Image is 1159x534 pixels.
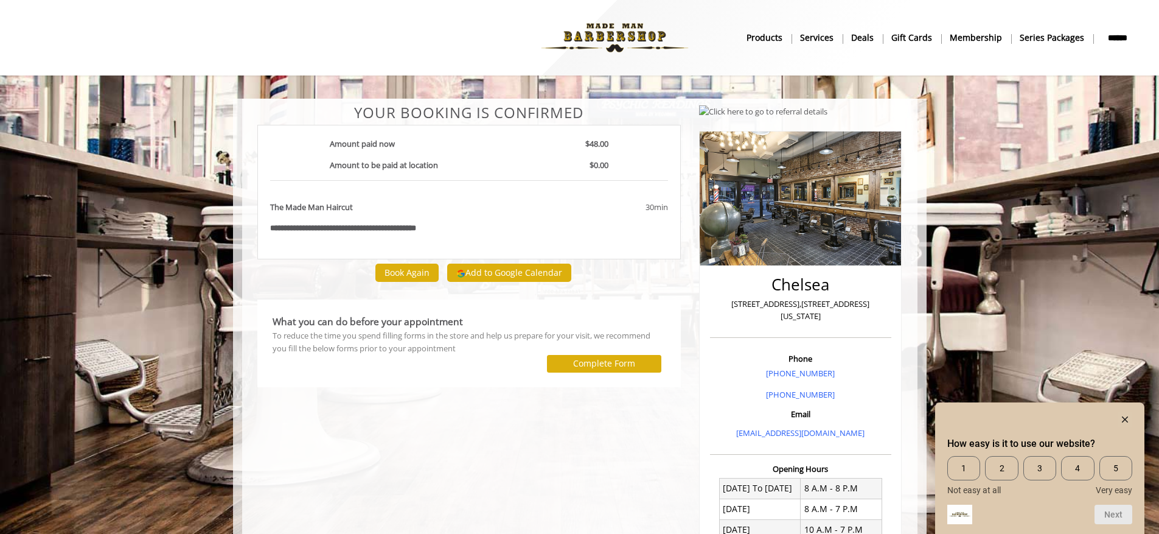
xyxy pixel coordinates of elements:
[801,499,882,519] td: 8 A.M - 7 P.M
[738,29,792,46] a: Productsproducts
[330,138,395,149] b: Amount paid now
[573,359,635,368] label: Complete Form
[1023,456,1056,480] span: 3
[270,201,353,214] b: The Made Man Haircut
[947,437,1132,451] h2: How easy is it to use our website? Select an option from 1 to 5, with 1 being Not easy at all and...
[947,485,1001,495] span: Not easy at all
[330,160,438,170] b: Amount to be paid at location
[947,412,1132,524] div: How easy is it to use our website? Select an option from 1 to 5, with 1 being Not easy at all and...
[843,29,883,46] a: DealsDeals
[273,329,666,355] div: To reduce the time you spend filling forms in the store and help us prepare for your visit, we re...
[447,264,571,282] button: Add to Google Calendar
[590,160,608,170] b: $0.00
[766,389,835,400] a: [PHONE_NUMBER]
[851,31,874,44] b: Deals
[1099,456,1132,480] span: 5
[941,29,1011,46] a: MembershipMembership
[1095,505,1132,524] button: Next question
[801,478,882,499] td: 8 A.M - 8 P.M
[883,29,941,46] a: Gift cardsgift cards
[1020,31,1084,44] b: Series packages
[531,4,698,71] img: Made Man Barbershop logo
[713,298,888,323] p: [STREET_ADDRESS],[STREET_ADDRESS][US_STATE]
[257,105,681,121] center: Your Booking is confirmed
[710,465,891,473] h3: Opening Hours
[375,264,439,281] button: Book Again
[1061,456,1094,480] span: 4
[1011,29,1093,46] a: Series packagesSeries packages
[713,410,888,418] h3: Email
[548,201,668,214] div: 30min
[947,456,1132,495] div: How easy is it to use our website? Select an option from 1 to 5, with 1 being Not easy at all and...
[699,105,827,118] img: Click here to go to referral details
[947,456,980,480] span: 1
[1096,485,1132,495] span: Very easy
[891,31,932,44] b: gift cards
[985,456,1018,480] span: 2
[713,354,888,363] h3: Phone
[747,31,782,44] b: products
[719,478,801,499] td: [DATE] To [DATE]
[273,315,463,328] b: What you can do before your appointment
[766,368,835,379] a: [PHONE_NUMBER]
[713,276,888,293] h2: Chelsea
[792,29,843,46] a: ServicesServices
[800,31,834,44] b: Services
[950,31,1002,44] b: Membership
[585,138,608,149] b: $48.00
[1118,412,1132,427] button: Hide survey
[736,427,865,438] a: [EMAIL_ADDRESS][DOMAIN_NAME]
[547,355,661,373] button: Complete Form
[719,499,801,519] td: [DATE]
